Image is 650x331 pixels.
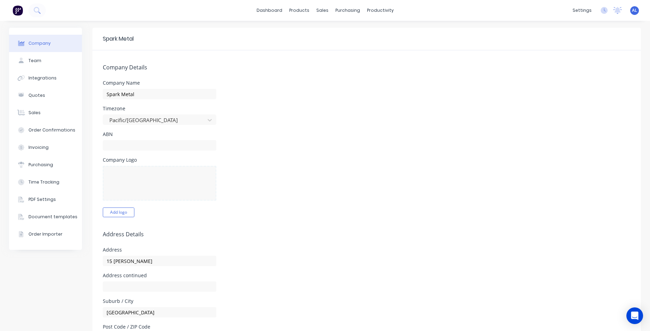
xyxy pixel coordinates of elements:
[103,299,216,304] div: Suburb / City
[9,226,82,243] button: Order Importer
[9,156,82,173] button: Purchasing
[103,35,134,43] div: Spark Metal
[103,324,216,329] div: Post Code / ZIP Code
[28,75,57,81] div: Integrations
[626,307,643,324] div: Open Intercom Messenger
[103,207,134,217] button: Add logo
[28,127,75,133] div: Order Confirmations
[103,273,216,278] div: Address continued
[9,35,82,52] button: Company
[28,196,56,203] div: PDF Settings
[9,208,82,226] button: Document templates
[9,191,82,208] button: PDF Settings
[253,5,286,16] a: dashboard
[28,214,77,220] div: Document templates
[28,40,51,46] div: Company
[364,5,397,16] div: productivity
[9,173,82,191] button: Time Tracking
[28,179,59,185] div: Time Tracking
[569,5,595,16] div: settings
[9,87,82,104] button: Quotes
[9,52,82,69] button: Team
[332,5,364,16] div: purchasing
[9,121,82,139] button: Order Confirmations
[103,64,631,71] h5: Company Details
[28,144,49,151] div: Invoicing
[286,5,313,16] div: products
[103,106,216,111] div: Timezone
[28,162,53,168] div: Purchasing
[632,7,637,14] span: AL
[103,80,216,85] div: Company Name
[103,247,216,252] div: Address
[28,92,45,99] div: Quotes
[12,5,23,16] img: Factory
[9,139,82,156] button: Invoicing
[103,132,216,137] div: ABN
[103,158,216,162] div: Company Logo
[28,231,62,237] div: Order Importer
[9,104,82,121] button: Sales
[28,110,41,116] div: Sales
[9,69,82,87] button: Integrations
[313,5,332,16] div: sales
[103,231,631,238] h5: Address Details
[28,58,41,64] div: Team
